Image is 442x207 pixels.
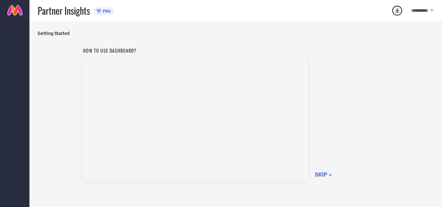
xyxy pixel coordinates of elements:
[101,9,111,14] span: PRO
[315,171,332,178] span: SKIP »
[38,31,434,36] span: Getting Started
[83,57,308,181] iframe: Workspace Section
[391,5,403,16] div: Open download list
[83,47,308,54] h1: How to use dashboard?
[38,4,90,17] span: Partner Insights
